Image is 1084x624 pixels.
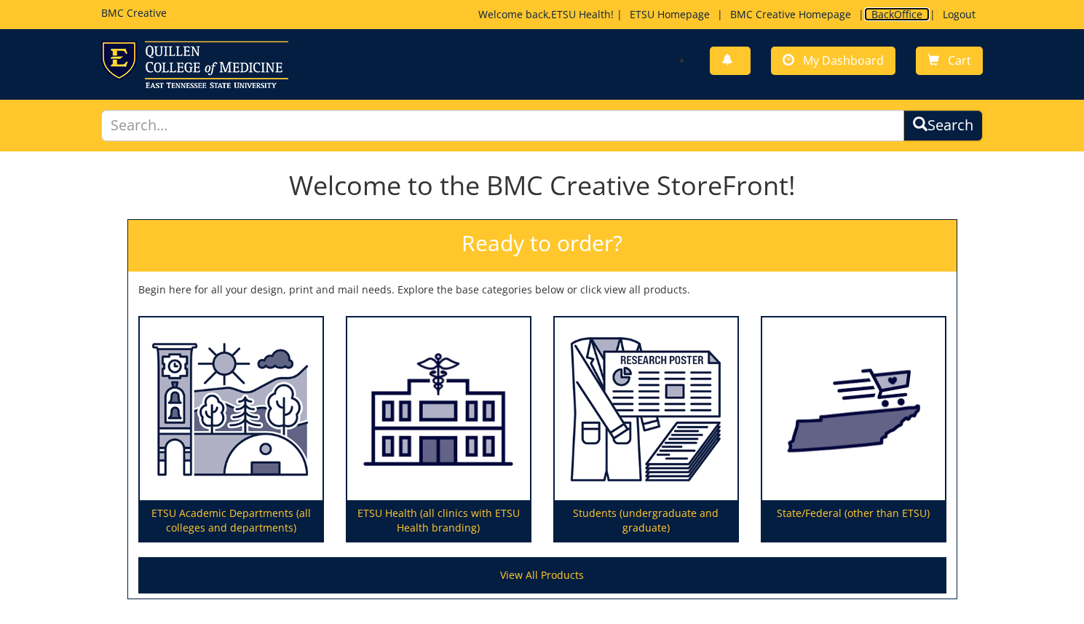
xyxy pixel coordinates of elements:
a: View All Products [138,557,946,593]
h5: BMC Creative [101,7,167,18]
a: BackOffice [864,7,930,21]
p: ETSU Health (all clinics with ETSU Health branding) [347,500,530,541]
a: ETSU Academic Departments (all colleges and departments) [140,317,323,542]
a: BMC Creative Homepage [723,7,858,21]
span: My Dashboard [803,52,884,68]
a: Students (undergraduate and graduate) [555,317,737,542]
p: Welcome back, ! | | | | [478,7,983,22]
span: Cart [948,52,971,68]
a: ETSU Homepage [622,7,717,21]
img: Students (undergraduate and graduate) [555,317,737,501]
a: My Dashboard [771,47,895,75]
p: Begin here for all your design, print and mail needs. Explore the base categories below or click ... [138,283,946,297]
img: ETSU Health (all clinics with ETSU Health branding) [347,317,530,501]
a: Logout [935,7,983,21]
a: Cart [916,47,983,75]
p: State/Federal (other than ETSU) [762,500,945,541]
a: State/Federal (other than ETSU) [762,317,945,542]
a: ETSU Health (all clinics with ETSU Health branding) [347,317,530,542]
p: Students (undergraduate and graduate) [555,500,737,541]
a: ETSU Health [551,7,611,21]
img: ETSU Academic Departments (all colleges and departments) [140,317,323,501]
img: State/Federal (other than ETSU) [762,317,945,501]
h2: Ready to order? [128,220,957,272]
p: ETSU Academic Departments (all colleges and departments) [140,500,323,541]
h1: Welcome to the BMC Creative StoreFront! [127,171,957,200]
button: Search [903,110,983,141]
img: ETSU logo [101,41,288,88]
input: Search... [101,110,904,141]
